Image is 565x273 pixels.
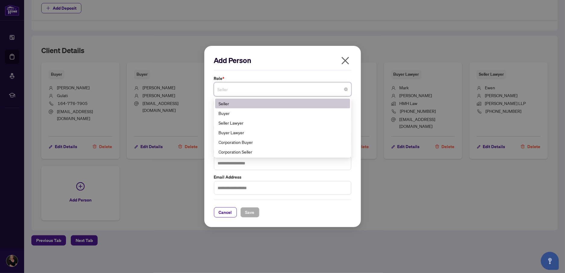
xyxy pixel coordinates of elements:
button: Cancel [214,207,237,217]
div: Seller Lawyer [219,119,347,126]
span: close [341,56,350,65]
button: Save [240,207,259,217]
label: Email Address [214,174,351,180]
div: Corporation Seller [215,147,350,157]
span: Seller [218,84,348,95]
div: Seller Lawyer [215,118,350,128]
div: Buyer Lawyer [215,128,350,137]
div: Buyer [219,110,347,116]
div: Seller [215,99,350,108]
span: Cancel [219,208,232,217]
button: Open asap [541,252,559,270]
span: close-circle [344,87,348,91]
div: Seller [219,100,347,107]
div: Corporation Buyer [215,137,350,147]
div: Corporation Seller [219,148,347,155]
div: Buyer Lawyer [219,129,347,136]
h2: Add Person [214,56,351,65]
div: Buyer [215,108,350,118]
div: Corporation Buyer [219,139,347,145]
label: Role [214,75,351,82]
